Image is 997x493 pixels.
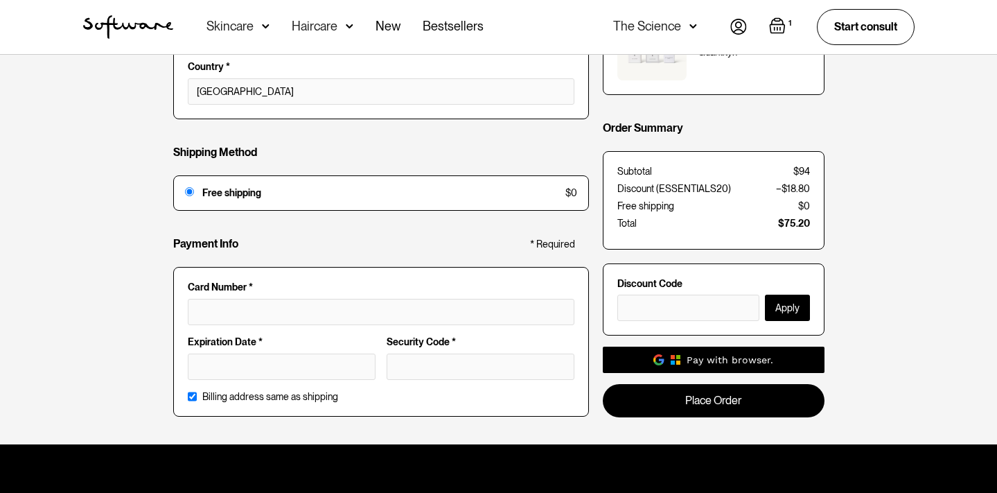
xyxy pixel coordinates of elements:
div: $0 [565,187,577,199]
div: $0 [798,200,810,212]
div: 1 [786,17,795,30]
img: arrow down [346,19,353,33]
button: Apply Discount [765,295,810,321]
input: Free shipping$0 [185,187,194,196]
div: Free shipping [617,200,674,212]
a: Place Order [603,384,824,417]
label: Expiration Date * [188,336,376,348]
a: Pay with browser. [603,347,824,373]
a: Start consult [817,9,915,44]
div: $94 [793,166,810,178]
div: Pay with browser. [687,353,773,367]
div: Subtotal [617,166,652,178]
iframe: Secure card number input frame [197,305,565,317]
label: Security Code * [387,336,574,348]
label: Card Number * [188,282,574,293]
h4: Shipping Method [173,146,257,159]
label: Discount Code [617,277,810,289]
div: Free shipping [202,187,557,199]
div: The Science [613,19,681,33]
img: Software Logo [83,15,173,39]
div: −$18.80 [776,183,810,195]
div: Discount (ESSENTIALS20) [617,183,731,195]
a: home [83,15,173,39]
img: arrow down [262,19,270,33]
div: Total [617,218,637,230]
div: Skincare [206,19,254,33]
div: * Required [530,239,575,250]
label: Billing address same as shipping [202,391,338,403]
iframe: Secure CVC input frame [396,360,565,372]
a: Open cart containing 1 items [769,17,795,37]
img: arrow down [689,19,697,33]
div: Haircare [292,19,337,33]
label: Country * [188,61,574,73]
h4: Payment Info [173,237,238,250]
iframe: Secure expiration date input frame [197,360,367,372]
h4: Order Summary [603,121,683,135]
div: $75.20 [778,218,810,230]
